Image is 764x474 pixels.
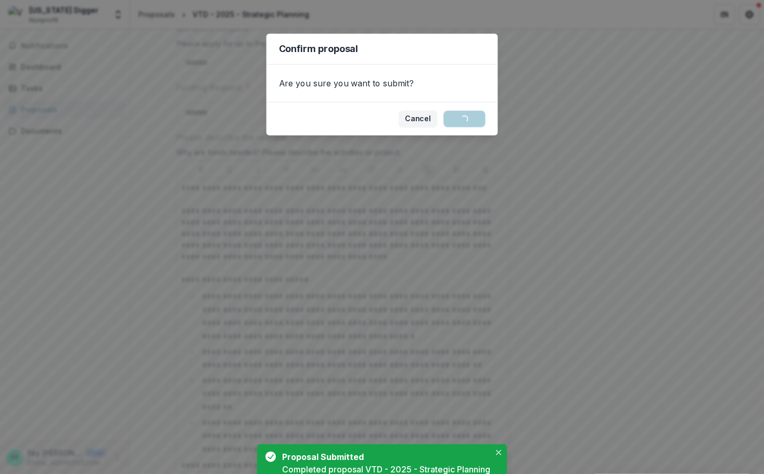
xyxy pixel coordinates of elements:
[492,446,505,459] button: Close
[282,451,486,463] div: Proposal Submitted
[399,111,437,127] button: Cancel
[266,34,498,65] header: Confirm proposal
[266,65,498,101] div: Are you sure you want to submit?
